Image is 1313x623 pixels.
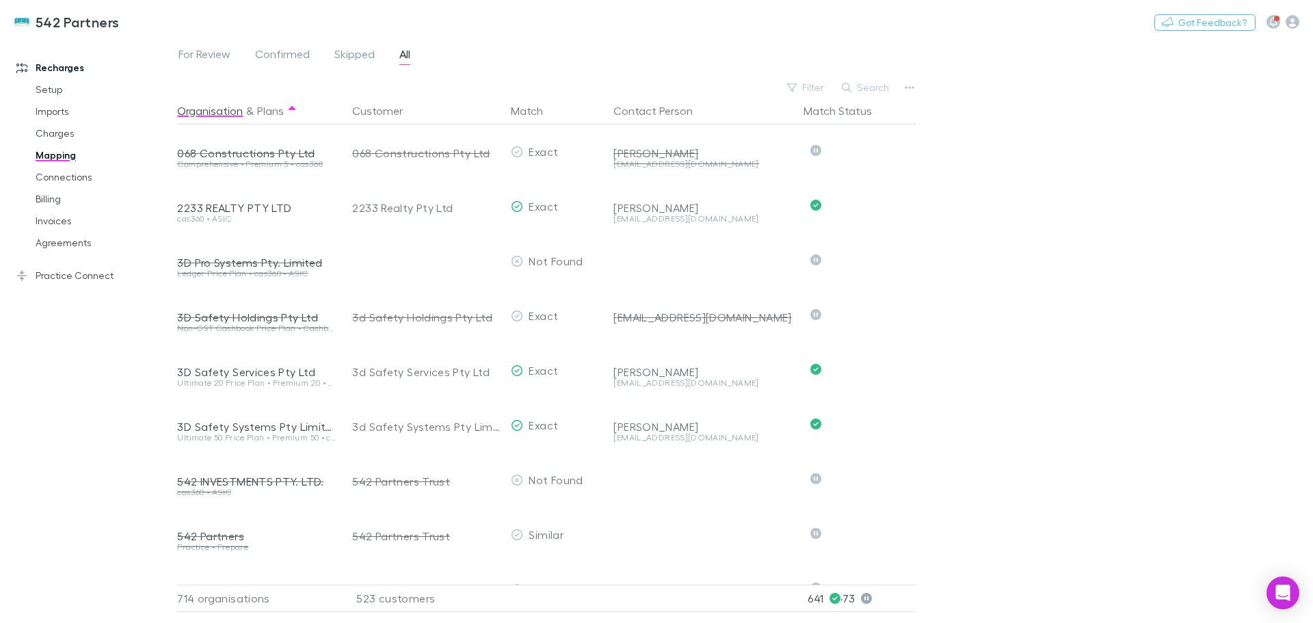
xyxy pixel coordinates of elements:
[529,473,583,486] span: Not Found
[177,97,243,124] button: Organisation
[22,188,185,210] a: Billing
[22,144,185,166] a: Mapping
[613,97,709,124] button: Contact Person
[780,79,832,96] button: Filter
[3,57,185,79] a: Recharges
[1154,14,1256,31] button: Got Feedback?
[352,509,500,564] div: 542 Partners Trust
[399,47,410,65] span: All
[810,419,821,429] svg: Confirmed
[613,420,793,434] div: [PERSON_NAME]
[529,364,558,377] span: Exact
[613,365,793,379] div: [PERSON_NAME]
[613,160,793,168] div: [EMAIL_ADDRESS][DOMAIN_NAME]
[529,200,558,213] span: Exact
[352,290,500,345] div: 3d Safety Holdings Pty Ltd
[178,47,230,65] span: For Review
[808,585,916,611] p: 641 · 73
[36,14,120,30] h3: 542 Partners
[529,254,583,267] span: Not Found
[352,181,500,235] div: 2233 Realty Pty Ltd
[810,528,821,539] svg: Skipped
[810,309,821,320] svg: Skipped
[352,564,500,618] div: 542 Partners Trust
[177,310,336,324] div: 3D Safety Holdings Pty Ltd
[352,399,500,454] div: 3d Safety Systems Pty Limited
[22,79,185,101] a: Setup
[810,145,821,156] svg: Skipped
[177,215,336,223] div: cas360 • ASIC
[341,585,505,612] div: 523 customers
[257,97,284,124] button: Plans
[511,97,559,124] button: Match
[177,420,336,434] div: 3D Safety Systems Pty Limited
[177,365,336,379] div: 3D Safety Services Pty Ltd
[177,488,336,496] div: cas360 • ASIC
[529,419,558,432] span: Exact
[22,101,185,122] a: Imports
[613,215,793,223] div: [EMAIL_ADDRESS][DOMAIN_NAME]
[177,379,336,387] div: Ultimate 20 Price Plan • Premium 20 • cas360
[529,583,563,596] span: Similar
[5,5,128,38] a: 542 Partners
[613,310,793,324] div: [EMAIL_ADDRESS][DOMAIN_NAME]
[352,126,500,181] div: 068 Constructions Pty Ltd
[613,379,793,387] div: [EMAIL_ADDRESS][DOMAIN_NAME]
[1266,576,1299,609] div: Open Intercom Messenger
[804,97,888,124] button: Match Status
[529,309,558,322] span: Exact
[613,201,793,215] div: [PERSON_NAME]
[177,585,341,612] div: 714 organisations
[810,583,821,594] svg: Skipped
[177,584,336,598] div: 542 Partners Trust Account
[334,47,375,65] span: Skipped
[177,475,336,488] div: 542 INVESTMENTS PTY. LTD.
[810,254,821,265] svg: Skipped
[352,97,419,124] button: Customer
[177,529,336,543] div: 542 Partners
[177,160,336,168] div: Comprehensive • Premium 5 • cas360
[177,434,336,442] div: Ultimate 50 Price Plan • Premium 50 • cas360
[177,97,336,124] div: &
[3,265,185,287] a: Practice Connect
[22,166,185,188] a: Connections
[22,210,185,232] a: Invoices
[177,201,336,215] div: 2233 REALTY PTY LTD
[177,146,336,160] div: 068 Constructions Pty Ltd
[810,364,821,375] svg: Confirmed
[22,232,185,254] a: Agreements
[14,14,30,30] img: 542 Partners's Logo
[177,269,336,278] div: Ledger Price Plan • cas360 • ASIC
[177,543,336,551] div: Practice • Prepare
[177,324,336,332] div: Non-GST Cashbook Price Plan • Cashbook (Non-GST) Price Plan • cas360
[613,146,793,160] div: [PERSON_NAME]
[529,528,563,541] span: Similar
[613,434,793,442] div: [EMAIL_ADDRESS][DOMAIN_NAME]
[810,473,821,484] svg: Skipped
[810,200,821,211] svg: Confirmed
[255,47,310,65] span: Confirmed
[529,145,558,158] span: Exact
[835,79,897,96] button: Search
[22,122,185,144] a: Charges
[177,256,336,269] div: 3D Pro Systems Pty. Limited
[352,345,500,399] div: 3d Safety Services Pty Ltd
[352,454,500,509] div: 542 Partners Trust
